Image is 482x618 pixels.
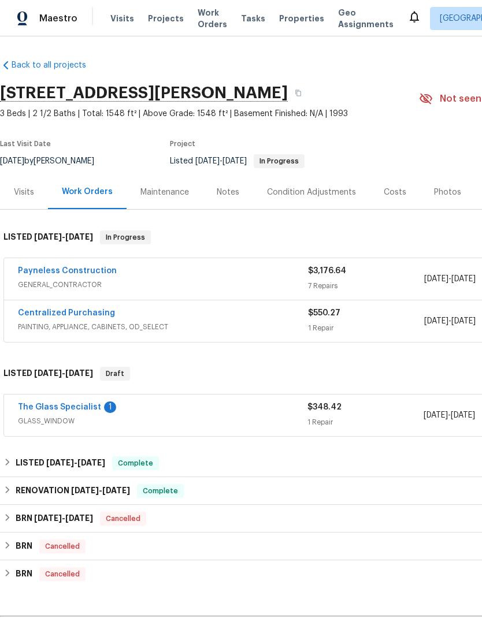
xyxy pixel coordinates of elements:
span: Projects [148,13,184,24]
h6: BRN [16,512,93,526]
span: - [424,315,476,327]
div: Maintenance [140,187,189,198]
span: PAINTING, APPLIANCE, CABINETS, OD_SELECT [18,321,308,333]
span: Tasks [241,14,265,23]
span: Complete [138,485,183,497]
span: Visits [110,13,134,24]
span: GENERAL_CONTRACTOR [18,279,308,291]
div: Costs [384,187,406,198]
span: [DATE] [195,157,220,165]
div: Condition Adjustments [267,187,356,198]
span: - [34,233,93,241]
span: In Progress [101,232,150,243]
span: [DATE] [102,486,130,494]
span: - [424,409,475,421]
span: [DATE] [65,514,93,522]
span: Work Orders [198,7,227,30]
button: Copy Address [288,83,309,103]
h6: LISTED [3,367,93,381]
span: Cancelled [40,541,84,552]
span: - [71,486,130,494]
span: [DATE] [65,233,93,241]
div: Work Orders [62,186,113,198]
span: Complete [113,457,158,469]
a: Centralized Purchasing [18,309,115,317]
span: [DATE] [46,459,74,467]
div: 1 Repair [307,416,423,428]
span: - [34,369,93,377]
span: Project [170,140,195,147]
span: Geo Assignments [338,7,394,30]
span: [DATE] [34,233,62,241]
span: [DATE] [65,369,93,377]
span: [DATE] [424,275,448,283]
span: [DATE] [71,486,99,494]
span: [DATE] [34,514,62,522]
a: Payneless Construction [18,267,117,275]
div: 1 [104,401,116,413]
span: - [424,273,476,285]
a: The Glass Specialist [18,403,101,411]
span: [DATE] [77,459,105,467]
span: GLASS_WINDOW [18,415,307,427]
span: Cancelled [101,513,145,524]
span: Properties [279,13,324,24]
span: $550.27 [308,309,340,317]
h6: BRN [16,539,32,553]
div: Notes [217,187,239,198]
span: [DATE] [223,157,247,165]
span: $3,176.64 [308,267,346,275]
span: In Progress [255,158,303,165]
span: [DATE] [451,275,476,283]
span: Cancelled [40,568,84,580]
h6: LISTED [3,230,93,244]
span: [DATE] [451,411,475,419]
div: Photos [434,187,461,198]
span: - [34,514,93,522]
h6: RENOVATION [16,484,130,498]
h6: BRN [16,567,32,581]
div: 7 Repairs [308,280,424,292]
div: Visits [14,187,34,198]
span: Maestro [39,13,77,24]
span: - [46,459,105,467]
span: Draft [101,368,129,379]
span: [DATE] [424,317,448,325]
span: Listed [170,157,305,165]
span: [DATE] [451,317,476,325]
span: [DATE] [34,369,62,377]
span: - [195,157,247,165]
span: $348.42 [307,403,342,411]
span: [DATE] [424,411,448,419]
h6: LISTED [16,456,105,470]
div: 1 Repair [308,322,424,334]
